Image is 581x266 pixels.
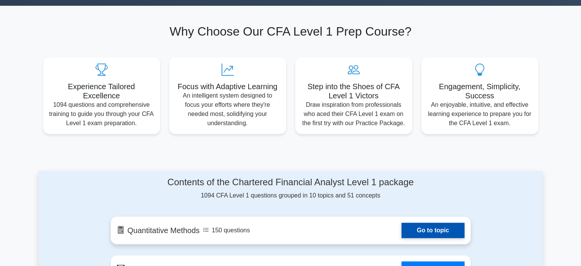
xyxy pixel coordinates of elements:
[49,100,154,128] p: 1094 questions and comprehensive training to guide you through your CFA Level 1 exam preparation.
[111,177,471,200] div: 1094 CFA Level 1 questions grouped in 10 topics and 51 concepts
[49,82,154,100] h5: Experience Tailored Excellence
[111,177,471,188] h4: Contents of the Chartered Financial Analyst Level 1 package
[301,82,406,100] h5: Step into the Shoes of CFA Level 1 Victors
[427,82,532,100] h5: Engagement, Simplicity, Success
[175,82,280,91] h5: Focus with Adaptive Learning
[301,100,406,128] p: Draw inspiration from professionals who aced their CFA Level 1 exam on the first try with our Pra...
[427,100,532,128] p: An enjoyable, intuitive, and effective learning experience to prepare you for the CFA Level 1 exam.
[401,223,464,238] a: Go to topic
[175,91,280,128] p: An intelligent system designed to focus your efforts where they're needed most, solidifying your ...
[43,24,538,39] h2: Why Choose Our CFA Level 1 Prep Course?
